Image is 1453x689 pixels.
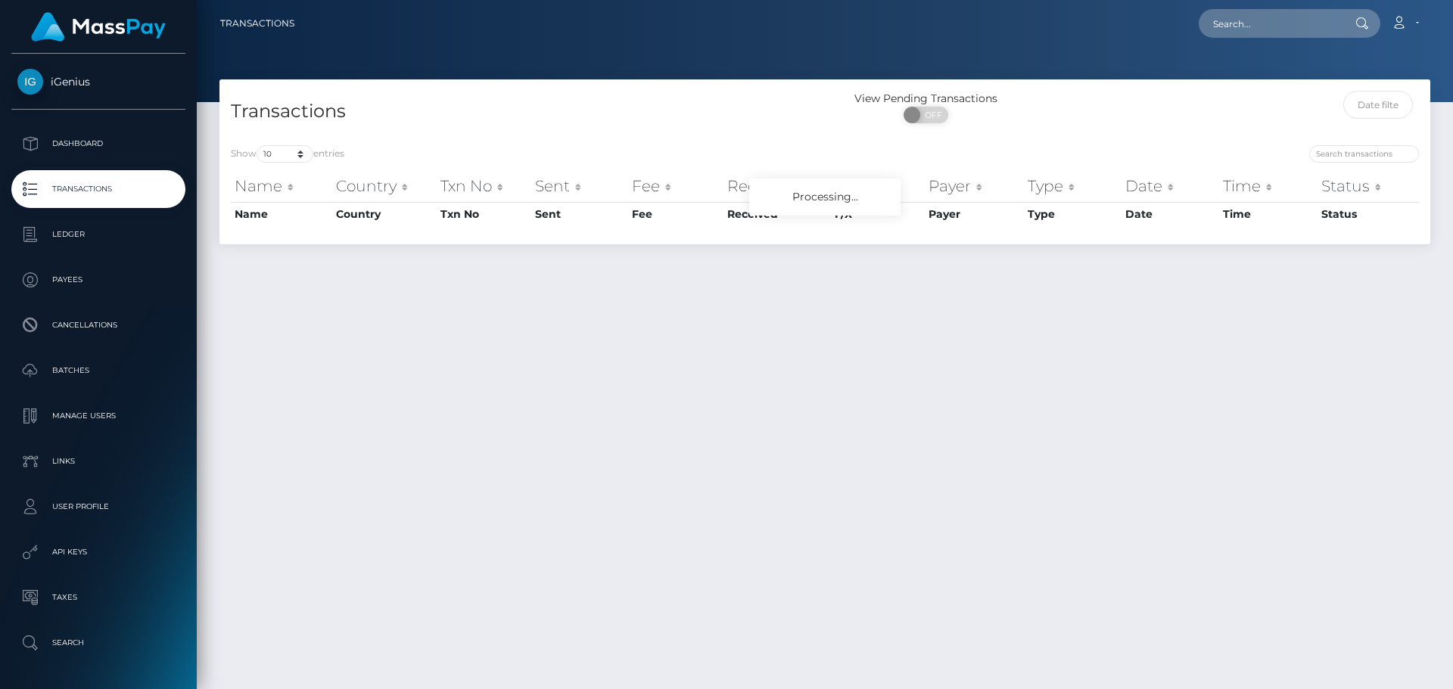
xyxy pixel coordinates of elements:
[17,132,179,155] p: Dashboard
[1343,91,1414,119] input: Date filter
[17,314,179,337] p: Cancellations
[17,632,179,654] p: Search
[628,202,723,226] th: Fee
[437,171,531,201] th: Txn No
[17,359,179,382] p: Batches
[11,442,185,480] a: Links
[11,579,185,616] a: Taxes
[1122,202,1219,226] th: Date
[925,171,1024,201] th: Payer
[531,171,628,201] th: Sent
[1318,171,1419,201] th: Status
[17,495,179,518] p: User Profile
[17,69,43,95] img: iGenius
[11,170,185,208] a: Transactions
[1309,145,1419,163] input: Search transactions
[628,171,723,201] th: Fee
[11,533,185,571] a: API Keys
[925,202,1024,226] th: Payer
[11,125,185,163] a: Dashboard
[749,178,901,216] div: Processing...
[11,624,185,662] a: Search
[11,306,185,344] a: Cancellations
[11,216,185,253] a: Ledger
[831,171,925,201] th: F/X
[31,12,166,42] img: MassPay Logo
[17,223,179,246] p: Ledger
[17,450,179,473] p: Links
[231,202,332,226] th: Name
[1318,202,1419,226] th: Status
[1219,202,1318,226] th: Time
[257,145,313,163] select: Showentries
[1024,171,1122,201] th: Type
[17,405,179,427] p: Manage Users
[1122,171,1219,201] th: Date
[17,586,179,609] p: Taxes
[723,202,831,226] th: Received
[11,488,185,526] a: User Profile
[723,171,831,201] th: Received
[912,107,950,123] span: OFF
[332,202,437,226] th: Country
[1024,202,1122,226] th: Type
[825,91,1027,107] div: View Pending Transactions
[17,268,179,291] p: Payees
[1219,171,1318,201] th: Time
[332,171,437,201] th: Country
[1199,9,1341,38] input: Search...
[231,145,344,163] label: Show entries
[437,202,531,226] th: Txn No
[220,8,294,39] a: Transactions
[231,171,332,201] th: Name
[11,261,185,299] a: Payees
[11,397,185,435] a: Manage Users
[231,98,814,125] h4: Transactions
[17,178,179,200] p: Transactions
[11,352,185,390] a: Batches
[531,202,628,226] th: Sent
[11,75,185,88] span: iGenius
[17,541,179,563] p: API Keys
